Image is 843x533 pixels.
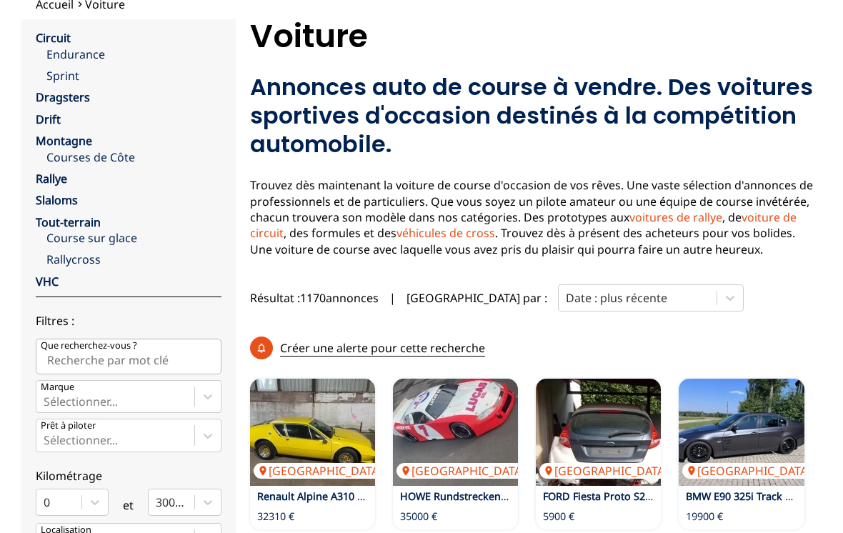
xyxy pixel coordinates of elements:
[679,379,804,486] a: BMW E90 325i Track Tool mit Straßenzulassung[GEOGRAPHIC_DATA]
[396,463,532,479] p: [GEOGRAPHIC_DATA]
[46,230,221,246] a: Course sur glace
[400,509,437,524] p: 35000 €
[250,209,797,241] a: voiture de circuit
[389,290,396,306] span: |
[46,149,221,165] a: Courses de Côte
[36,133,92,149] a: Montagne
[257,509,294,524] p: 32310 €
[36,468,221,484] p: Kilométrage
[250,290,379,306] span: Résultat : 1170 annonces
[36,274,59,289] a: VHC
[36,30,71,46] a: Circuit
[543,489,742,503] a: FORD Fiesta Proto S2000 R5 Evo PROJEKT
[36,89,90,105] a: Dragsters
[536,379,661,486] img: FORD Fiesta Proto S2000 R5 Evo PROJEKT
[36,192,78,208] a: Slaloms
[393,379,518,486] a: HOWE Rundstrecken VNRT V8 Racecar[GEOGRAPHIC_DATA]
[536,379,661,486] a: FORD Fiesta Proto S2000 R5 Evo PROJEKT[GEOGRAPHIC_DATA]
[36,111,61,127] a: Drift
[44,434,46,447] input: Prêt à piloterSélectionner...
[679,379,804,486] img: BMW E90 325i Track Tool mit Straßenzulassung
[36,214,101,230] a: Tout-terrain
[280,340,485,357] p: Créer une alerte pour cette recherche
[41,339,137,352] p: Que recherchez-vous ?
[46,46,221,62] a: Endurance
[123,497,134,513] p: et
[250,177,822,257] p: Trouvez dès maintenant la voiture de course d'occasion de vos rêves. Une vaste sélection d'annonc...
[400,489,586,503] a: HOWE Rundstrecken VNRT V8 Racecar
[44,496,46,509] input: 0
[393,379,518,486] img: HOWE Rundstrecken VNRT V8 Racecar
[250,19,822,54] h1: Voiture
[629,209,722,225] a: voitures de rallye
[36,171,67,186] a: Rallye
[682,463,818,479] p: [GEOGRAPHIC_DATA]
[254,463,389,479] p: [GEOGRAPHIC_DATA]
[250,379,375,486] img: Renault Alpine A310 1973 Weber Vergaser 85Tkm Matching
[539,463,675,479] p: [GEOGRAPHIC_DATA]
[686,509,723,524] p: 19900 €
[36,313,221,329] p: Filtres :
[41,381,74,394] p: Marque
[406,290,547,306] p: [GEOGRAPHIC_DATA] par :
[41,419,96,432] p: Prêt à piloter
[543,509,574,524] p: 5900 €
[250,73,822,159] h2: Annonces auto de course à vendre. Des voitures sportives d'occasion destinés à la compétition aut...
[36,339,221,374] input: Que recherchez-vous ?
[250,379,375,486] a: Renault Alpine A310 1973 Weber Vergaser 85Tkm Matching[GEOGRAPHIC_DATA]
[396,225,495,241] a: véhicules de cross
[156,496,159,509] input: 300000
[257,489,544,503] a: Renault Alpine A310 1973 Weber Vergaser 85Tkm Matching
[46,68,221,84] a: Sprint
[46,251,221,267] a: Rallycross
[44,395,46,408] input: MarqueSélectionner...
